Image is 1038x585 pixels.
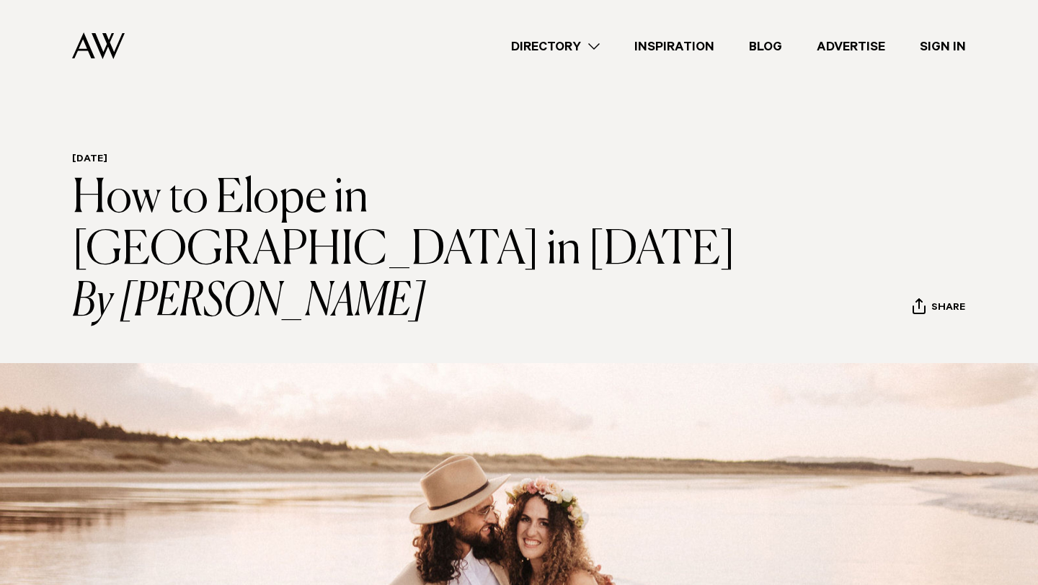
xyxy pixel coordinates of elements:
[931,302,965,316] span: Share
[72,173,739,329] h1: How to Elope in [GEOGRAPHIC_DATA] in [DATE]
[902,37,983,56] a: Sign In
[72,153,739,167] h6: [DATE]
[617,37,732,56] a: Inspiration
[799,37,902,56] a: Advertise
[494,37,617,56] a: Directory
[912,298,966,319] button: Share
[72,277,739,329] i: By [PERSON_NAME]
[732,37,799,56] a: Blog
[72,32,125,59] img: Auckland Weddings Logo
